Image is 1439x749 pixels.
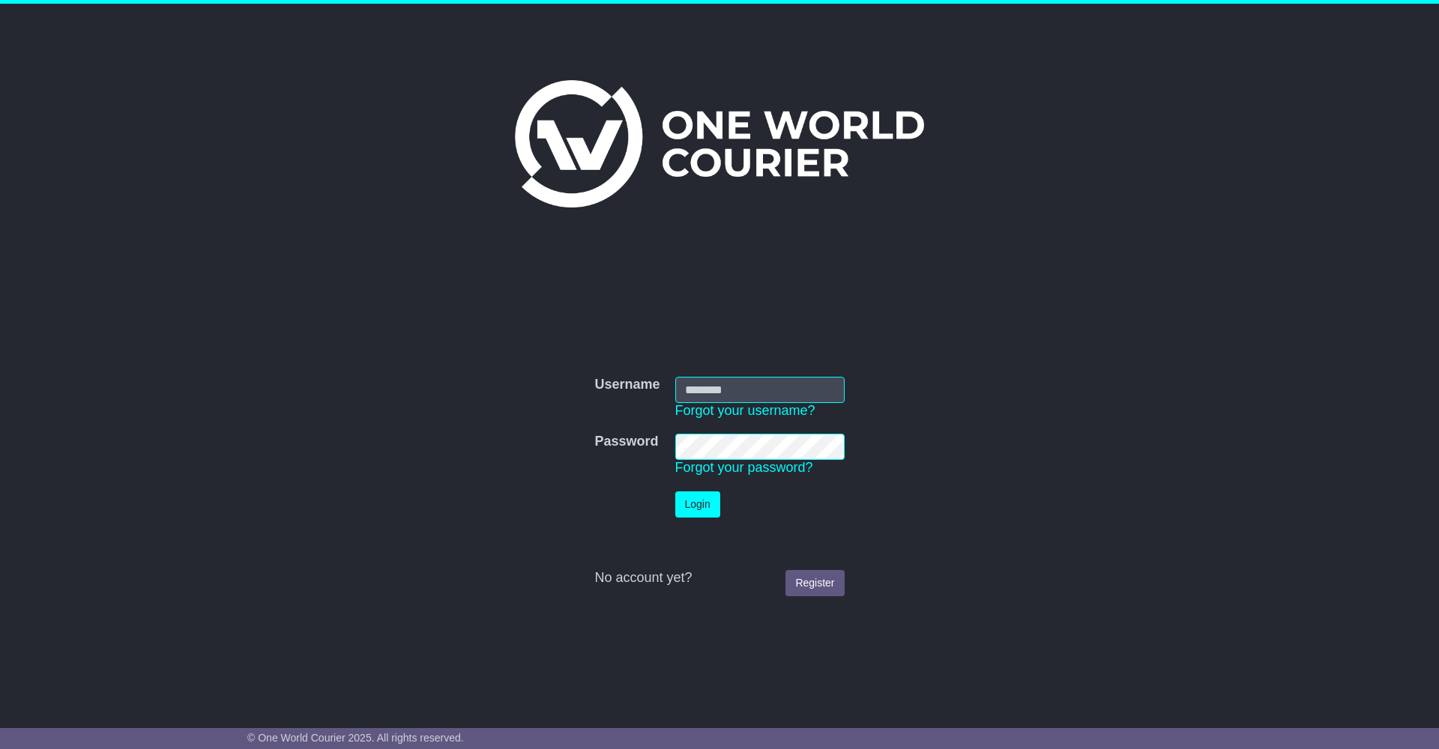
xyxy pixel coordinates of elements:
button: Login [675,491,720,518]
a: Forgot your username? [675,403,815,418]
label: Username [594,377,660,393]
img: One World [515,80,924,207]
a: Forgot your password? [675,460,813,475]
span: © One World Courier 2025. All rights reserved. [247,732,464,744]
div: No account yet? [594,570,844,586]
a: Register [785,570,844,596]
label: Password [594,434,658,450]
